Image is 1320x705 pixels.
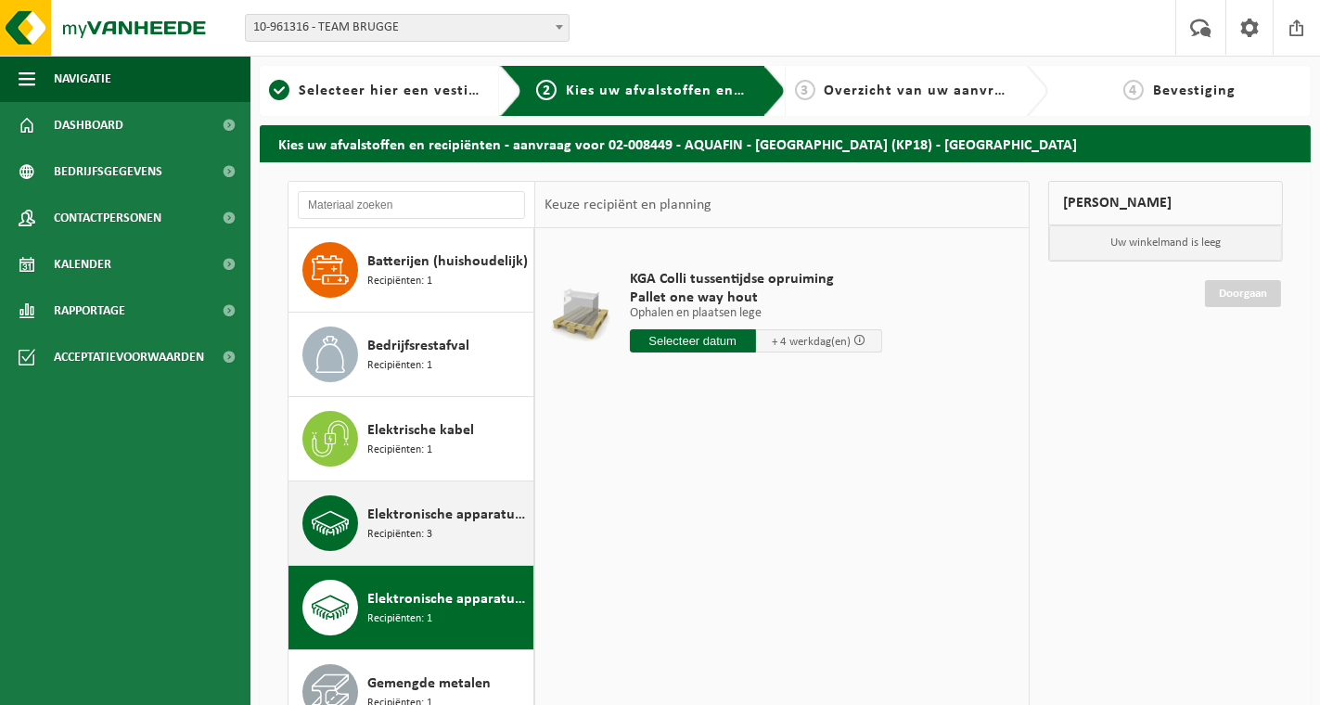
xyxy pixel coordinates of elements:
[367,673,491,695] span: Gemengde metalen
[1153,83,1236,98] span: Bevestiging
[288,481,534,566] button: Elektronische apparatuur - overige (OVE) Recipiënten: 3
[54,195,161,241] span: Contactpersonen
[54,102,123,148] span: Dashboard
[288,566,534,650] button: Elektronische apparatuur - TV-monitoren (TVM) Recipiënten: 1
[246,15,569,41] span: 10-961316 - TEAM BRUGGE
[54,334,204,380] span: Acceptatievoorwaarden
[54,56,111,102] span: Navigatie
[367,610,432,628] span: Recipiënten: 1
[367,588,529,610] span: Elektronische apparatuur - TV-monitoren (TVM)
[299,83,499,98] span: Selecteer hier een vestiging
[535,182,721,228] div: Keuze recipiënt en planning
[1123,80,1144,100] span: 4
[825,83,1020,98] span: Overzicht van uw aanvraag
[54,288,125,334] span: Rapportage
[269,80,485,102] a: 1Selecteer hier een vestiging
[566,83,821,98] span: Kies uw afvalstoffen en recipiënten
[298,191,525,219] input: Materiaal zoeken
[772,336,851,348] span: + 4 werkdag(en)
[367,357,432,375] span: Recipiënten: 1
[1049,225,1282,261] p: Uw winkelmand is leeg
[630,329,756,352] input: Selecteer datum
[630,288,882,307] span: Pallet one way hout
[630,270,882,288] span: KGA Colli tussentijdse opruiming
[1205,280,1281,307] a: Doorgaan
[367,442,432,459] span: Recipiënten: 1
[536,80,557,100] span: 2
[245,14,570,42] span: 10-961316 - TEAM BRUGGE
[288,228,534,313] button: Batterijen (huishoudelijk) Recipiënten: 1
[367,335,469,357] span: Bedrijfsrestafval
[288,397,534,481] button: Elektrische kabel Recipiënten: 1
[367,526,432,544] span: Recipiënten: 3
[269,80,289,100] span: 1
[288,313,534,397] button: Bedrijfsrestafval Recipiënten: 1
[260,125,1311,161] h2: Kies uw afvalstoffen en recipiënten - aanvraag voor 02-008449 - AQUAFIN - [GEOGRAPHIC_DATA] (KP18...
[367,504,529,526] span: Elektronische apparatuur - overige (OVE)
[1048,181,1283,225] div: [PERSON_NAME]
[54,241,111,288] span: Kalender
[630,307,882,320] p: Ophalen en plaatsen lege
[367,419,474,442] span: Elektrische kabel
[367,273,432,290] span: Recipiënten: 1
[367,250,528,273] span: Batterijen (huishoudelijk)
[795,80,815,100] span: 3
[54,148,162,195] span: Bedrijfsgegevens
